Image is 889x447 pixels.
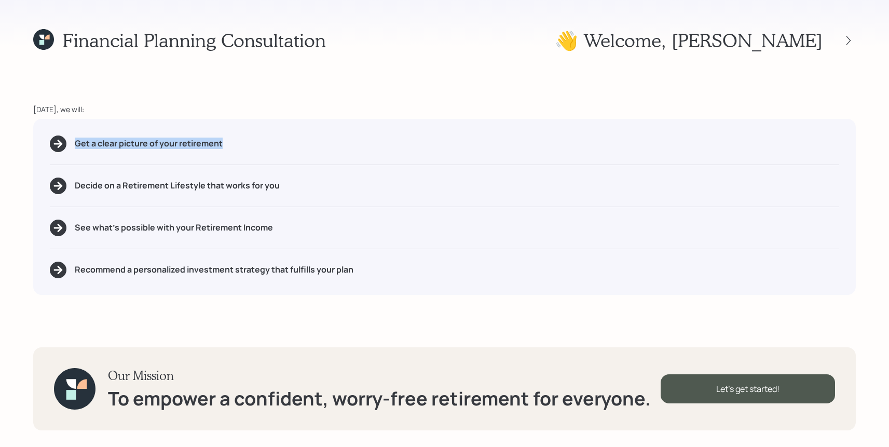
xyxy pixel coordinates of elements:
h5: Decide on a Retirement Lifestyle that works for you [75,181,280,191]
h5: See what's possible with your Retirement Income [75,223,273,233]
h1: 👋 Welcome , [PERSON_NAME] [555,29,823,51]
h5: Get a clear picture of your retirement [75,139,223,148]
h1: Financial Planning Consultation [62,29,326,51]
h1: To empower a confident, worry-free retirement for everyone. [108,387,651,410]
div: [DATE], we will: [33,104,856,115]
div: Let's get started! [661,374,835,403]
h3: Our Mission [108,368,651,383]
h5: Recommend a personalized investment strategy that fulfills your plan [75,265,353,275]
